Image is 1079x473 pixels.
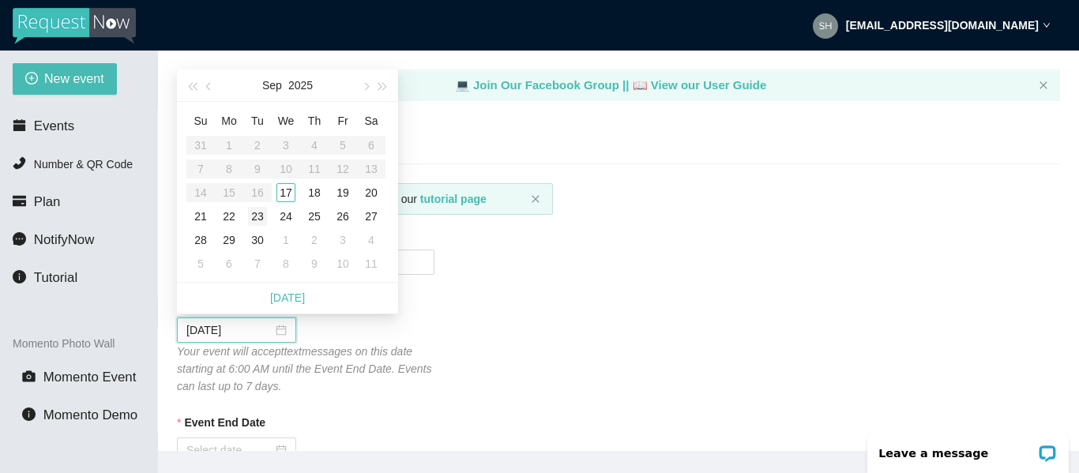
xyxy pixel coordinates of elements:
span: plus-circle [25,72,38,87]
i: Your event will accept text messages on this date starting at 6:00 AM until the Event End Date. E... [177,345,431,392]
td: 2025-09-22 [215,205,243,228]
td: 2025-09-24 [272,205,300,228]
span: Need help or want to learn more? View our [207,193,487,205]
td: 2025-09-20 [357,181,385,205]
iframe: LiveChat chat widget [857,423,1079,473]
td: 2025-09-29 [215,228,243,252]
img: RequestNow [13,8,136,44]
div: 28 [191,231,210,250]
div: 7 [248,254,267,273]
button: Sep [262,69,282,101]
span: Number & QR Code [34,158,133,171]
button: close [531,194,540,205]
div: 22 [220,207,239,226]
td: 2025-10-05 [186,252,215,276]
td: 2025-09-21 [186,205,215,228]
th: We [272,108,300,133]
div: 18 [305,183,324,202]
td: 2025-09-18 [300,181,329,205]
span: calendar [13,118,26,132]
th: Mo [215,108,243,133]
td: 2025-10-04 [357,228,385,252]
td: 2025-10-09 [300,252,329,276]
td: 2025-09-19 [329,181,357,205]
button: close [1039,81,1048,91]
div: 4 [362,231,381,250]
span: close [1039,81,1048,90]
td: 2025-09-30 [243,228,272,252]
span: New event [44,69,104,88]
div: 23 [248,207,267,226]
div: 5 [191,254,210,273]
div: 11 [362,254,381,273]
div: 2 [305,231,324,250]
td: 2025-10-10 [329,252,357,276]
span: laptop [455,78,470,92]
td: 2025-09-26 [329,205,357,228]
button: 2025 [288,69,313,101]
div: 21 [191,207,210,226]
div: 10 [333,254,352,273]
span: phone [13,156,26,170]
span: camera [22,370,36,383]
div: 20 [362,183,381,202]
span: laptop [633,78,648,92]
td: 2025-09-28 [186,228,215,252]
input: Select date [186,441,273,459]
a: laptop View our User Guide [633,78,767,92]
span: Momento Event [43,370,137,385]
div: 26 [333,207,352,226]
div: 6 [220,254,239,273]
th: Fr [329,108,357,133]
span: Tutorial [34,270,77,285]
td: 2025-10-03 [329,228,357,252]
span: Momento Demo [43,407,137,422]
td: 2025-10-08 [272,252,300,276]
div: 27 [362,207,381,226]
td: 2025-10-11 [357,252,385,276]
div: 29 [220,231,239,250]
h2: New Event [177,113,1060,145]
div: 8 [276,254,295,273]
a: [DATE] [270,291,305,304]
span: NotifyNow [34,232,94,247]
th: Su [186,108,215,133]
input: Select date [186,321,273,339]
th: Tu [243,108,272,133]
th: Sa [357,108,385,133]
b: Event End Date [184,414,265,431]
div: 19 [333,183,352,202]
strong: [EMAIL_ADDRESS][DOMAIN_NAME] [846,19,1039,32]
button: plus-circleNew event [13,63,117,95]
span: info-circle [13,270,26,283]
td: 2025-09-17 [272,181,300,205]
span: down [1043,21,1051,29]
div: 25 [305,207,324,226]
td: 2025-10-01 [272,228,300,252]
div: 17 [276,183,295,202]
div: 30 [248,231,267,250]
span: credit-card [13,194,26,208]
a: laptop Join Our Facebook Group || [455,78,633,92]
span: Plan [34,194,61,209]
td: 2025-09-25 [300,205,329,228]
span: message [13,232,26,246]
td: 2025-09-23 [243,205,272,228]
td: 2025-10-02 [300,228,329,252]
div: 24 [276,207,295,226]
td: 2025-10-07 [243,252,272,276]
a: tutorial page [420,193,487,205]
th: Th [300,108,329,133]
td: 2025-09-27 [357,205,385,228]
span: close [531,194,540,204]
td: 2025-10-06 [215,252,243,276]
div: 1 [276,231,295,250]
span: Events [34,118,74,133]
div: 9 [305,254,324,273]
div: 3 [333,231,352,250]
img: ca4412092abe2890ab73f048b6496a52 [813,13,838,39]
span: info-circle [22,407,36,421]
